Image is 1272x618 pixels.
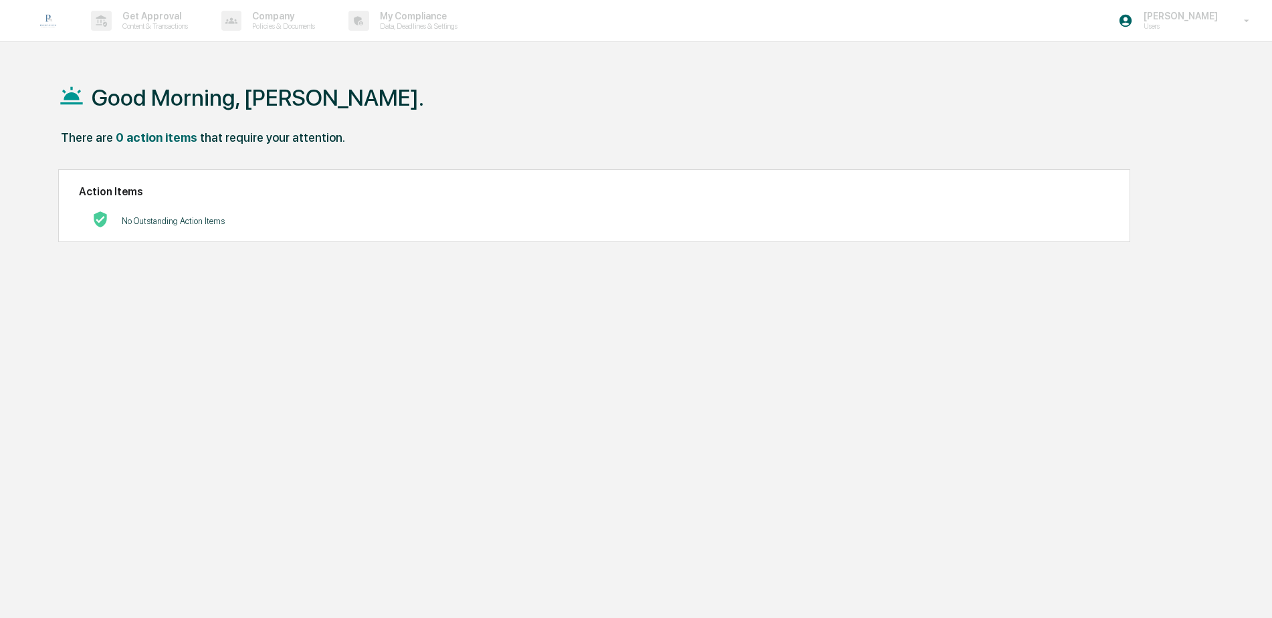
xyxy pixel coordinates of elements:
h2: Action Items [79,185,1109,198]
p: Users [1133,21,1225,31]
p: Policies & Documents [241,21,322,31]
p: Get Approval [112,11,195,21]
p: [PERSON_NAME] [1133,11,1225,21]
h1: Good Morning, [PERSON_NAME]. [92,84,424,111]
div: that require your attention. [200,130,345,144]
div: There are [61,130,113,144]
p: No Outstanding Action Items [122,216,225,226]
div: 0 action items [116,130,197,144]
p: My Compliance [369,11,464,21]
p: Data, Deadlines & Settings [369,21,464,31]
img: logo [32,5,64,37]
p: Content & Transactions [112,21,195,31]
img: No Actions logo [92,211,108,227]
p: Company [241,11,322,21]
